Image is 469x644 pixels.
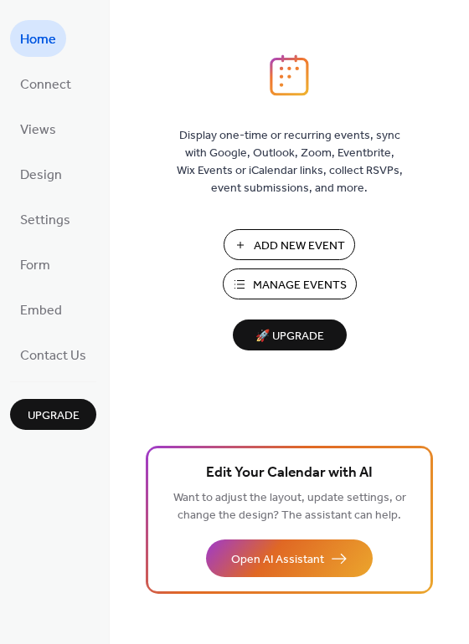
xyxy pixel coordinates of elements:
span: Open AI Assistant [231,551,324,569]
a: Contact Us [10,336,96,373]
span: Upgrade [28,407,80,425]
span: Embed [20,298,62,325]
span: Form [20,253,50,279]
span: Views [20,117,56,144]
button: Upgrade [10,399,96,430]
span: Manage Events [253,277,347,294]
span: Home [20,27,56,54]
button: Add New Event [224,229,355,260]
span: Connect [20,72,71,99]
span: Edit Your Calendar with AI [206,462,373,485]
a: Settings [10,201,80,238]
button: Manage Events [223,268,357,299]
a: Views [10,110,66,147]
a: Embed [10,291,72,328]
span: Display one-time or recurring events, sync with Google, Outlook, Zoom, Eventbrite, Wix Events or ... [177,127,403,197]
a: Connect [10,65,81,102]
span: Contact Us [20,343,86,370]
a: Home [10,20,66,57]
span: Design [20,162,62,189]
img: logo_icon.svg [270,54,308,96]
span: Add New Event [254,238,345,255]
button: Open AI Assistant [206,539,373,577]
span: Want to adjust the layout, update settings, or change the design? The assistant can help. [173,487,406,527]
span: Settings [20,207,70,234]
button: 🚀 Upgrade [233,319,347,350]
a: Design [10,156,72,192]
span: 🚀 Upgrade [243,325,337,348]
a: Form [10,246,60,283]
